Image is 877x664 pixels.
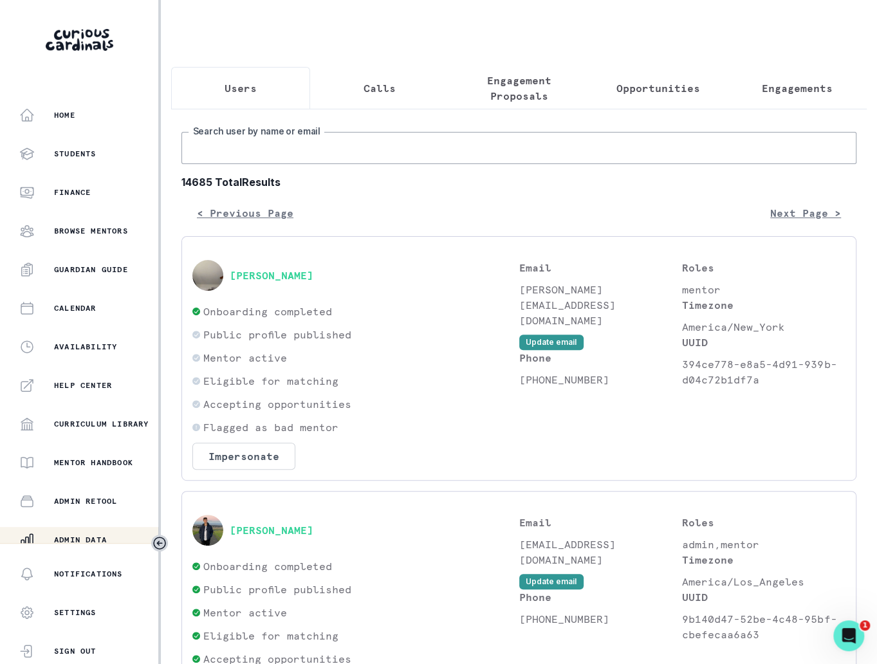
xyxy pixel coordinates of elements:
[54,457,133,468] p: Mentor Handbook
[682,356,845,387] p: 394ce778-e8a5-4d91-939b-d04c72b1df7a
[54,607,97,618] p: Settings
[54,535,107,545] p: Admin Data
[682,335,845,350] p: UUID
[682,574,845,589] p: America/Los_Angeles
[54,569,123,579] p: Notifications
[682,260,845,275] p: Roles
[682,552,845,567] p: Timezone
[519,537,683,567] p: [EMAIL_ADDRESS][DOMAIN_NAME]
[54,110,75,120] p: Home
[225,80,257,96] p: Users
[203,327,351,342] p: Public profile published
[192,443,295,470] button: Impersonate
[54,264,128,275] p: Guardian Guide
[519,611,683,627] p: [PHONE_NUMBER]
[682,319,845,335] p: America/New_York
[519,574,584,589] button: Update email
[46,29,113,51] img: Curious Cardinals Logo
[203,420,338,435] p: Flagged as bad mentor
[203,396,351,412] p: Accepting opportunities
[682,297,845,313] p: Timezone
[519,372,683,387] p: [PHONE_NUMBER]
[54,496,117,506] p: Admin Retool
[54,303,97,313] p: Calendar
[203,304,332,319] p: Onboarding completed
[616,80,700,96] p: Opportunities
[203,628,338,643] p: Eligible for matching
[54,342,117,352] p: Availability
[203,373,338,389] p: Eligible for matching
[54,226,128,236] p: Browse Mentors
[203,350,287,365] p: Mentor active
[833,620,864,651] iframe: Intercom live chat
[519,282,683,328] p: [PERSON_NAME][EMAIL_ADDRESS][DOMAIN_NAME]
[54,149,97,159] p: Students
[519,260,683,275] p: Email
[364,80,396,96] p: Calls
[860,620,870,631] span: 1
[755,200,856,226] button: Next Page >
[230,269,313,282] button: [PERSON_NAME]
[682,611,845,642] p: 9b140d47-52be-4c48-95bf-cbefecaa6a63
[230,524,313,537] button: [PERSON_NAME]
[762,80,833,96] p: Engagements
[519,350,683,365] p: Phone
[460,73,577,104] p: Engagement Proposals
[203,605,287,620] p: Mentor active
[54,187,91,198] p: Finance
[151,535,168,551] button: Toggle sidebar
[682,589,845,605] p: UUID
[682,515,845,530] p: Roles
[519,335,584,350] button: Update email
[54,380,112,391] p: Help Center
[181,174,856,190] b: 14685 Total Results
[682,537,845,552] p: admin,mentor
[203,558,332,574] p: Onboarding completed
[54,419,149,429] p: Curriculum Library
[682,282,845,297] p: mentor
[54,646,97,656] p: Sign Out
[181,200,309,226] button: < Previous Page
[519,515,683,530] p: Email
[519,589,683,605] p: Phone
[203,582,351,597] p: Public profile published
